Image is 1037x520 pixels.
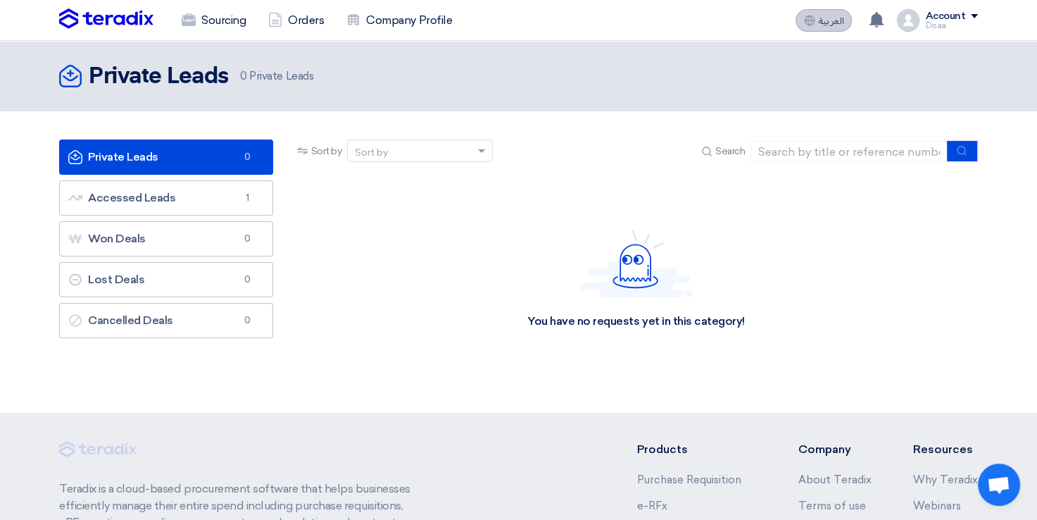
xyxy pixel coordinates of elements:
[913,441,978,458] li: Resources
[311,144,342,159] span: Sort by
[798,473,871,486] a: About Teradix
[897,9,919,32] img: profile_test.png
[239,314,256,328] span: 0
[59,140,273,175] a: Private Leads0
[637,441,756,458] li: Products
[798,500,865,512] a: Terms of use
[913,500,961,512] a: Webinars
[59,221,273,256] a: Won Deals0
[59,262,273,297] a: Lost Deals0
[925,11,965,23] div: Account
[750,141,948,162] input: Search by title or reference number
[335,5,463,36] a: Company Profile
[637,473,741,486] a: Purchase Requisition
[818,16,843,26] span: العربية
[715,144,745,159] span: Search
[913,473,978,486] a: Why Teradix
[527,314,745,329] div: You have no requests yet in this category!
[240,70,247,82] span: 0
[239,232,256,246] span: 0
[240,68,313,85] span: Private Leads
[239,273,256,287] span: 0
[796,9,852,32] button: العربية
[637,500,667,512] a: e-RFx
[355,145,388,160] div: Sort by
[59,180,273,216] a: Accessed Leads1
[170,5,257,36] a: Sourcing
[59,8,153,30] img: Teradix logo
[579,229,692,297] img: Hello
[925,22,978,30] div: Doaa
[978,464,1020,506] div: Open chat
[257,5,335,36] a: Orders
[59,303,273,338] a: Cancelled Deals0
[89,63,229,91] h2: Private Leads
[239,150,256,164] span: 0
[239,191,256,205] span: 1
[798,441,871,458] li: Company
